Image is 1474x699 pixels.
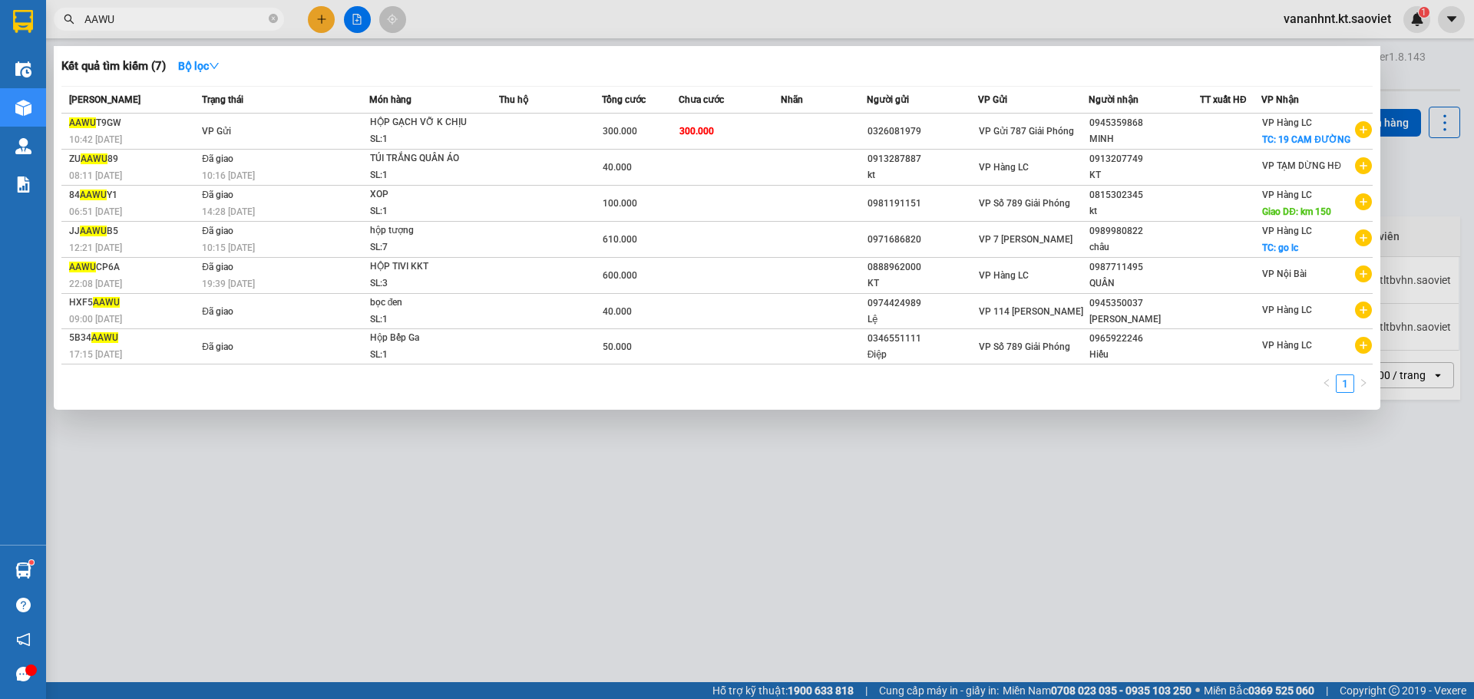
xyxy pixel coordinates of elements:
[202,153,233,164] span: Đã giao
[15,562,31,579] img: warehouse-icon
[16,632,31,647] span: notification
[370,203,485,220] div: SL: 1
[69,259,197,275] div: CP6A
[69,94,140,105] span: [PERSON_NAME]
[868,312,977,328] div: Lệ
[370,150,485,167] div: TÚI TRẮNG QUẦN ÁO
[1355,157,1372,174] span: plus-circle
[1336,374,1354,393] li: 1
[1261,94,1299,105] span: VP Nhận
[15,176,31,193] img: solution-icon
[15,100,31,116] img: warehouse-icon
[868,295,977,312] div: 0974424989
[202,190,233,200] span: Đã giao
[166,54,232,78] button: Bộ lọcdown
[979,341,1070,352] span: VP Số 789 Giải Phóng
[69,242,122,253] span: 12:21 [DATE]
[868,331,977,347] div: 0346551111
[81,153,107,164] span: AAWU
[1262,305,1312,315] span: VP Hàng LC
[1322,378,1331,387] span: left
[1089,151,1199,167] div: 0913207749
[370,312,485,328] div: SL: 1
[69,279,122,289] span: 22:08 [DATE]
[1337,375,1353,392] a: 1
[69,349,122,360] span: 17:15 [DATE]
[370,330,485,347] div: Hộp Bếp Ga
[868,196,977,212] div: 0981191151
[1262,206,1331,217] span: Giao DĐ: km 150
[679,94,724,105] span: Chưa cước
[370,114,485,131] div: HỘP GẠCH VỠ K CHỊU
[1262,340,1312,351] span: VP Hàng LC
[1354,374,1373,393] button: right
[29,560,34,565] sup: 1
[178,60,220,72] strong: Bộ lọc
[602,94,646,105] span: Tổng cước
[1089,115,1199,131] div: 0945359868
[61,58,166,74] h3: Kết quả tìm kiếm ( 7 )
[868,275,977,292] div: KT
[202,206,255,217] span: 14:28 [DATE]
[13,10,33,33] img: logo-vxr
[69,330,197,346] div: 5B34
[1355,193,1372,210] span: plus-circle
[978,94,1007,105] span: VP Gửi
[1262,269,1307,279] span: VP Nội Bài
[69,262,96,272] span: AAWU
[370,167,485,184] div: SL: 1
[69,206,122,217] span: 06:51 [DATE]
[1354,374,1373,393] li: Next Page
[679,126,714,137] span: 300.000
[1317,374,1336,393] button: left
[209,61,220,71] span: down
[603,234,637,245] span: 610.000
[93,297,120,308] span: AAWU
[867,94,909,105] span: Người gửi
[499,94,528,105] span: Thu hộ
[1355,229,1372,246] span: plus-circle
[202,170,255,181] span: 10:16 [DATE]
[370,239,485,256] div: SL: 7
[1262,226,1312,236] span: VP Hàng LC
[69,170,122,181] span: 08:11 [DATE]
[69,151,197,167] div: ZU 89
[370,347,485,364] div: SL: 1
[868,259,977,275] div: 0888962000
[1089,275,1199,292] div: QUÂN
[80,226,107,236] span: AAWU
[69,223,197,239] div: JJ B5
[603,306,632,317] span: 40.000
[1262,160,1341,171] span: VP TẠM DỪNG HĐ
[979,162,1029,173] span: VP Hàng LC
[1355,121,1372,138] span: plus-circle
[868,347,977,363] div: Điệp
[202,262,233,272] span: Đã giao
[979,234,1072,245] span: VP 7 [PERSON_NAME]
[1089,347,1199,363] div: Hiếu
[868,167,977,183] div: kt
[369,94,411,105] span: Món hàng
[91,332,118,343] span: AAWU
[1089,187,1199,203] div: 0815302345
[979,306,1083,317] span: VP 114 [PERSON_NAME]
[1089,295,1199,312] div: 0945350037
[1262,134,1350,145] span: TC: 19 CAM ĐƯỜNG
[69,134,122,145] span: 10:42 [DATE]
[269,12,278,27] span: close-circle
[1089,312,1199,328] div: [PERSON_NAME]
[64,14,74,25] span: search
[1089,239,1199,256] div: châu
[868,232,977,248] div: 0971686820
[202,279,255,289] span: 19:39 [DATE]
[370,295,485,312] div: bọc đen
[15,61,31,77] img: warehouse-icon
[16,667,31,681] span: message
[69,117,96,128] span: AAWU
[16,598,31,612] span: question-circle
[202,94,243,105] span: Trạng thái
[69,187,197,203] div: 84 Y1
[1262,190,1312,200] span: VP Hàng LC
[1317,374,1336,393] li: Previous Page
[202,242,255,253] span: 10:15 [DATE]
